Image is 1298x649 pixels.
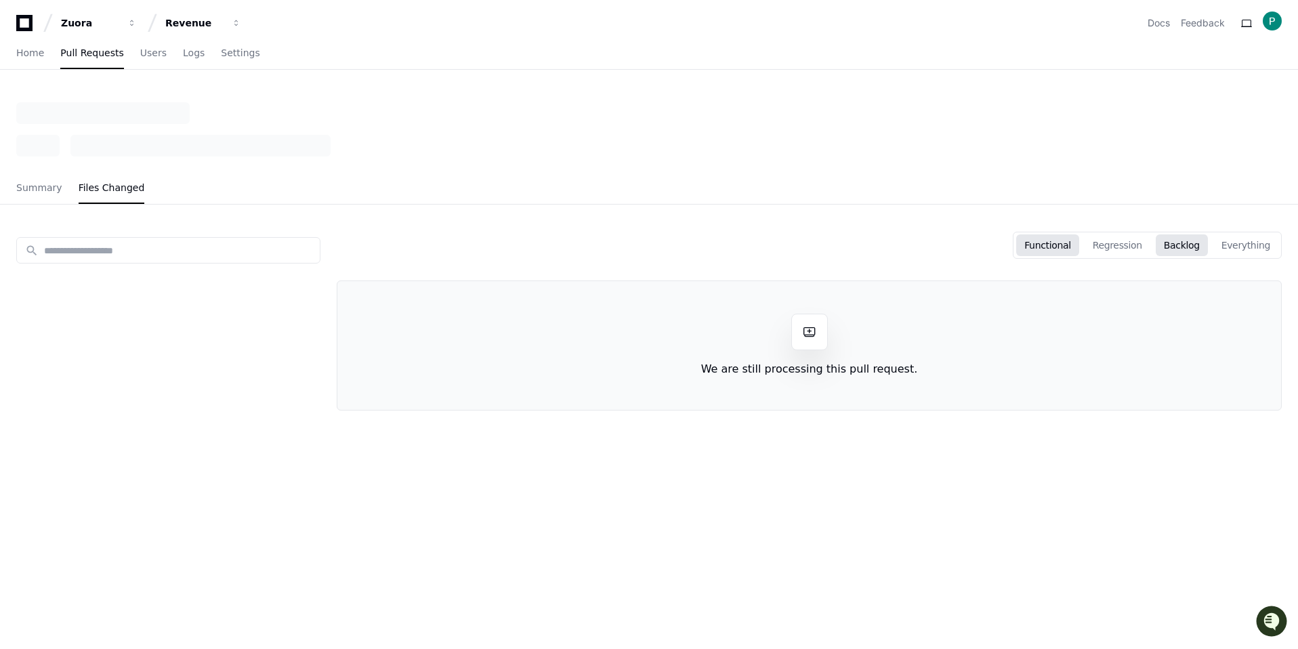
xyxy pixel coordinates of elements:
[14,14,41,41] img: PlayerZero
[56,11,142,35] button: Zuora
[1213,234,1278,256] button: Everything
[221,49,259,57] span: Settings
[135,142,164,152] span: Pylon
[61,16,119,30] div: Zuora
[16,184,62,192] span: Summary
[79,184,145,192] span: Files Changed
[165,16,224,30] div: Revenue
[1255,604,1291,641] iframe: Open customer support
[160,11,247,35] button: Revenue
[230,105,247,121] button: Start new chat
[1263,12,1282,30] img: ACg8ocJ0izoIwGK_qduMLY-dSNDVgcUXVtLJ0powDnXFP85C7BB8IA=s96-c
[1181,16,1225,30] button: Feedback
[183,38,205,69] a: Logs
[140,38,167,69] a: Users
[701,361,918,377] h1: We are still processing this pull request.
[221,38,259,69] a: Settings
[46,101,222,114] div: Start new chat
[1016,234,1079,256] button: Functional
[60,49,123,57] span: Pull Requests
[46,114,171,125] div: We're available if you need us!
[14,101,38,125] img: 1756235613930-3d25f9e4-fa56-45dd-b3ad-e072dfbd1548
[60,38,123,69] a: Pull Requests
[1085,234,1150,256] button: Regression
[25,244,39,257] mat-icon: search
[1148,16,1170,30] a: Docs
[14,54,247,76] div: Welcome
[16,38,44,69] a: Home
[183,49,205,57] span: Logs
[140,49,167,57] span: Users
[16,49,44,57] span: Home
[1156,234,1208,256] button: Backlog
[96,142,164,152] a: Powered byPylon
